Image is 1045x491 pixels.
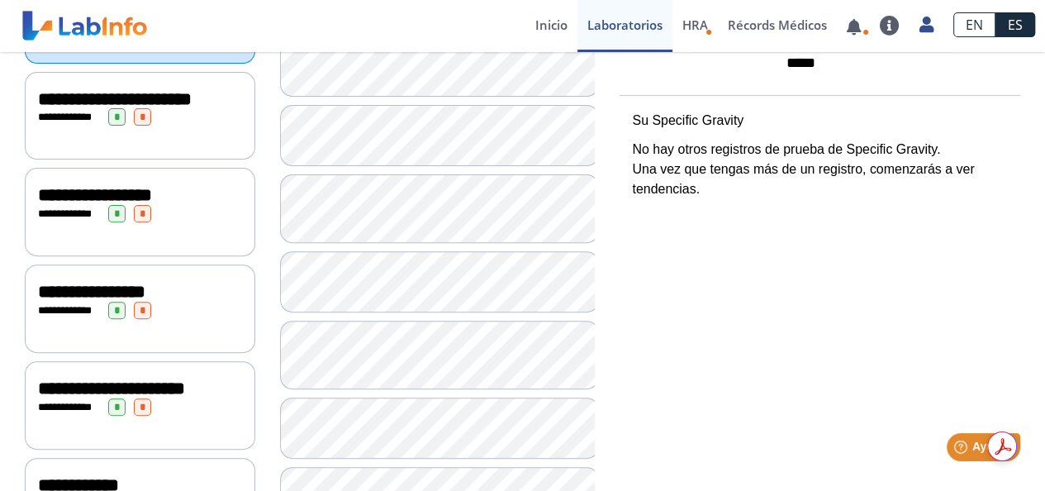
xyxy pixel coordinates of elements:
a: EN [953,12,995,37]
p: No hay otros registros de prueba de Specific Gravity. Una vez que tengas más de un registro, come... [632,140,1008,199]
a: ES [995,12,1035,37]
iframe: Help widget launcher [898,427,1027,473]
p: Su Specific Gravity [632,111,1008,131]
span: HRA [682,17,708,33]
